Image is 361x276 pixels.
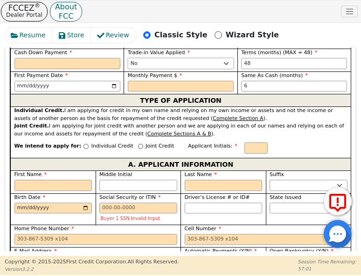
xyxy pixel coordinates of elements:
[101,216,176,221] p: Buyer 1 SSN Invalid Input
[128,72,182,78] span: Monthly Payment $
[14,122,347,138] div: I am applying for joint credit with another person and we are applying in each of our names and r...
[270,248,333,254] span: Open Bankruptcy (Y/N)
[52,28,91,43] button: Store
[14,203,92,214] input: YYYY-MM-DD
[50,2,82,21] button: AboutFCC
[324,187,352,215] button: Report Error to FCC
[241,72,308,78] span: Same As Cash (months)
[6,5,42,11] p: FCCEZ
[185,248,257,254] span: Automatic Payments (Y/N)
[99,203,177,214] input: 000-00-0000
[128,158,233,170] span: A. APPLICANT INFORMATION
[14,171,47,177] span: First Name
[147,131,211,137] u: Complete Sections A & B
[341,6,358,18] button: Toggle navigation
[14,194,46,200] span: Birth Date
[14,123,49,129] strong: Joint Credit.
[5,28,53,43] button: Resume
[55,14,77,19] p: FCC
[226,29,279,41] p: Wizard Style
[188,143,237,149] span: Applicant Initials:
[298,265,356,272] p: 57:01
[185,226,222,232] span: Cell Number
[140,94,222,106] span: TYPE OF APPLICATION
[213,115,263,121] u: Complete Section A
[185,194,250,200] span: Driver’s License # or ID#
[55,5,77,9] p: About
[14,81,120,92] input: YYYY-MM-DD
[14,142,82,158] span: We intend to apply for:
[127,259,179,265] span: All Rights Reserved.
[35,2,41,9] sup: ®
[99,194,160,200] span: Social Security or ITIN
[1,2,48,21] button: FCCEZ®Dealer Portal
[14,107,347,122] div: I am applying for credit in my own name and relying on my own income or assets and not the income...
[14,50,72,56] span: Cash Down Payment
[5,258,179,266] p: Copyright © 2015- 2025 First Credit Corporation.
[106,30,129,40] span: Review
[91,28,136,43] button: Review
[5,266,179,273] p: Version 3.2.2
[241,81,347,92] input: 0
[146,142,174,150] p: Joint Credit
[67,30,84,40] span: Store
[14,107,64,113] strong: Individual Credit.
[14,248,57,254] span: E-Mail Address
[185,171,217,177] span: Last Name
[99,171,132,177] span: Middle Initial
[14,72,68,78] span: First Payment Date
[91,142,133,150] p: Individual Credit
[14,226,74,232] span: Home Phone Number
[270,194,301,200] span: State Issued
[185,234,347,245] input: 303-867-5309 x104
[298,258,356,265] p: Session Time Remaining:
[6,11,42,19] p: Dealer Portal
[14,234,177,245] input: 303-867-5309 x104
[20,30,46,40] span: Resume
[270,171,284,177] span: Suffix
[154,29,208,41] p: Classic Style
[128,50,190,56] span: Trade-in Value Applied
[241,50,312,56] span: Terms (months) (MAX = 48)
